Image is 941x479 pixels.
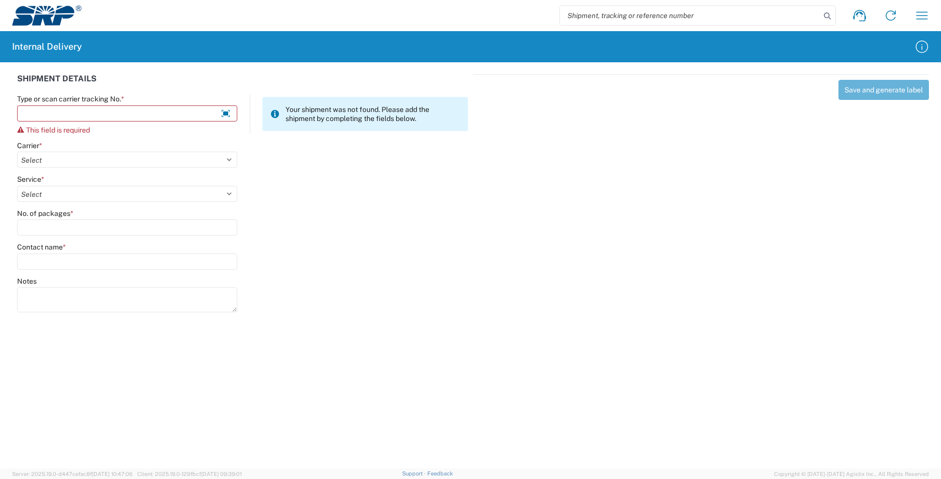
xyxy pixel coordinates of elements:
label: Type or scan carrier tracking No. [17,94,124,103]
a: Feedback [427,470,453,476]
span: [DATE] 10:47:06 [92,471,133,477]
span: Your shipment was not found. Please add the shipment by completing the fields below. [286,105,460,123]
span: Client: 2025.19.0-129fbcf [137,471,242,477]
span: Copyright © [DATE]-[DATE] Agistix Inc., All Rights Reserved [774,469,929,478]
span: This field is required [26,126,90,134]
span: [DATE] 09:39:01 [201,471,242,477]
label: Service [17,175,44,184]
div: SHIPMENT DETAILS [17,74,468,94]
label: Contact name [17,243,66,252]
span: Server: 2025.19.0-d447cefac8f [12,471,133,477]
img: srp [12,6,81,26]
a: Support [402,470,427,476]
label: Carrier [17,141,42,150]
input: Shipment, tracking or reference number [560,6,820,25]
label: No. of packages [17,209,73,218]
label: Notes [17,277,37,286]
h2: Internal Delivery [12,41,82,53]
